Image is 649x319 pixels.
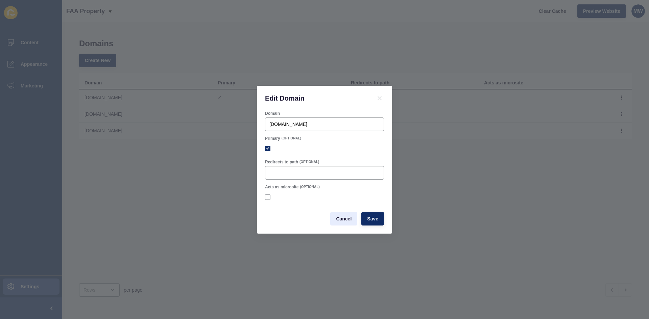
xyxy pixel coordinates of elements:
[265,94,367,103] h1: Edit Domain
[336,215,352,222] span: Cancel
[367,215,378,222] span: Save
[265,136,280,141] label: Primary
[361,212,384,225] button: Save
[330,212,357,225] button: Cancel
[265,184,298,190] label: Acts as microsite
[282,136,301,141] span: (OPTIONAL)
[299,160,319,164] span: (OPTIONAL)
[265,159,298,165] label: Redirects to path
[300,185,319,189] span: (OPTIONAL)
[265,111,280,116] label: Domain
